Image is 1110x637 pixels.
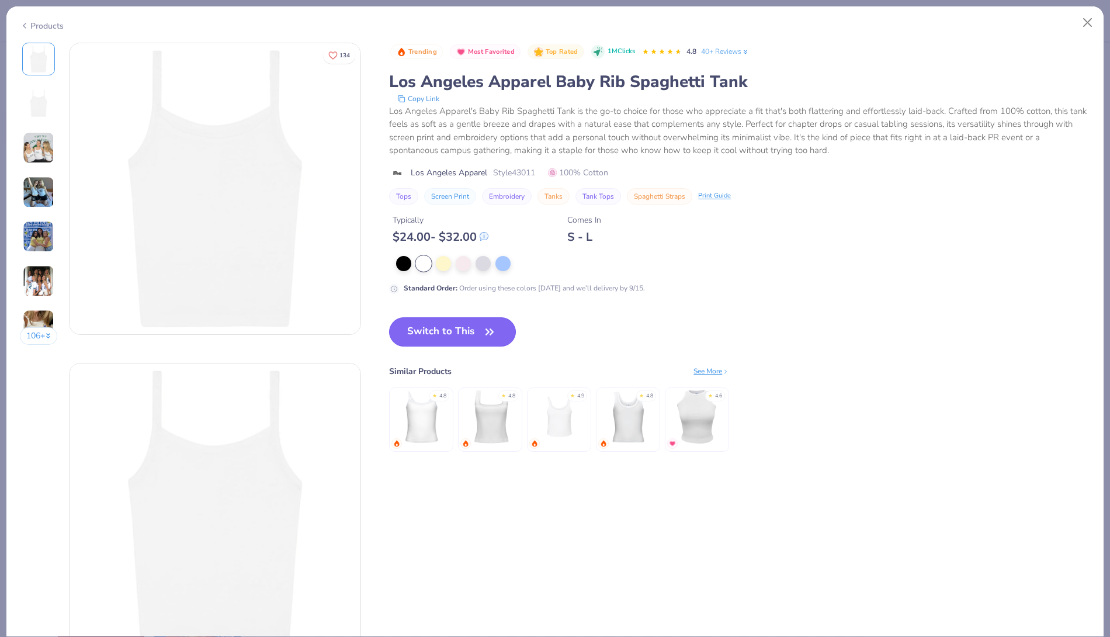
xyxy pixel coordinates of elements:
[404,283,457,293] strong: Standard Order :
[546,49,578,55] span: Top Rated
[70,43,360,334] img: Front
[20,20,64,32] div: Products
[600,440,607,447] img: trending.gif
[393,230,488,244] div: $ 24.00 - $ 32.00
[389,317,516,347] button: Switch to This
[698,191,731,201] div: Print Guide
[528,44,584,60] button: Badge Button
[715,392,722,400] div: 4.6
[627,188,692,205] button: Spaghetti Straps
[501,392,506,397] div: ★
[708,392,713,397] div: ★
[531,440,538,447] img: trending.gif
[601,389,656,445] img: Fresh Prints Sunset Blvd Ribbed Scoop Tank Top
[686,47,696,56] span: 4.8
[408,49,437,55] span: Trending
[389,365,452,378] div: Similar Products
[608,47,635,57] span: 1M Clicks
[390,44,443,60] button: Badge Button
[389,168,405,178] img: brand logo
[468,49,515,55] span: Most Favorited
[20,327,58,345] button: 106+
[23,132,54,164] img: User generated content
[23,176,54,208] img: User generated content
[389,105,1090,157] div: Los Angeles Apparel's Baby Rib Spaghetti Tank is the go-to choice for those who appreciate a fit ...
[23,265,54,297] img: User generated content
[534,47,543,57] img: Top Rated sort
[389,188,418,205] button: Tops
[493,167,535,179] span: Style 43011
[456,47,466,57] img: Most Favorited sort
[570,392,575,397] div: ★
[548,167,608,179] span: 100% Cotton
[432,392,437,397] div: ★
[693,366,729,376] div: See More
[25,45,53,73] img: Front
[23,310,54,341] img: User generated content
[669,440,676,447] img: MostFav.gif
[394,93,443,105] button: copy to clipboard
[482,188,532,205] button: Embroidery
[23,221,54,252] img: User generated content
[532,389,587,445] img: Bella Canvas Ladies' Micro Ribbed Scoop Tank
[424,188,476,205] button: Screen Print
[1077,12,1099,34] button: Close
[577,392,584,400] div: 4.9
[508,392,515,400] div: 4.8
[323,47,355,64] button: Like
[397,47,406,57] img: Trending sort
[537,188,570,205] button: Tanks
[411,167,487,179] span: Los Angeles Apparel
[25,89,53,117] img: Back
[439,392,446,400] div: 4.8
[393,214,488,226] div: Typically
[567,230,601,244] div: S - L
[393,440,400,447] img: trending.gif
[339,53,350,58] span: 134
[575,188,621,205] button: Tank Tops
[567,214,601,226] div: Comes In
[642,43,682,61] div: 4.8 Stars
[646,392,653,400] div: 4.8
[639,392,644,397] div: ★
[701,46,750,57] a: 40+ Reviews
[389,71,1090,93] div: Los Angeles Apparel Baby Rib Spaghetti Tank
[462,440,469,447] img: trending.gif
[394,389,449,445] img: Fresh Prints Cali Camisole Top
[670,389,725,445] img: Fresh Prints Marilyn Tank Top
[450,44,521,60] button: Badge Button
[404,283,645,293] div: Order using these colors [DATE] and we’ll delivery by 9/15.
[463,389,518,445] img: Fresh Prints Sydney Square Neck Tank Top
